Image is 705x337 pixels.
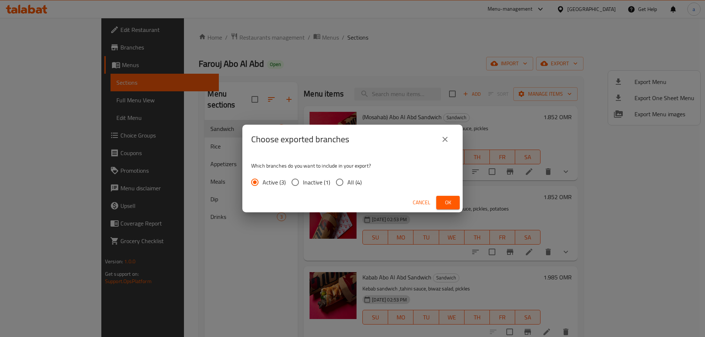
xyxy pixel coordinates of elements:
span: Ok [442,198,454,207]
span: Active (3) [263,178,286,187]
button: Cancel [410,196,433,209]
span: All (4) [347,178,362,187]
button: Ok [436,196,460,209]
span: Cancel [413,198,430,207]
span: Inactive (1) [303,178,330,187]
p: Which branches do you want to include in your export? [251,162,454,169]
h2: Choose exported branches [251,133,349,145]
button: close [436,131,454,148]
